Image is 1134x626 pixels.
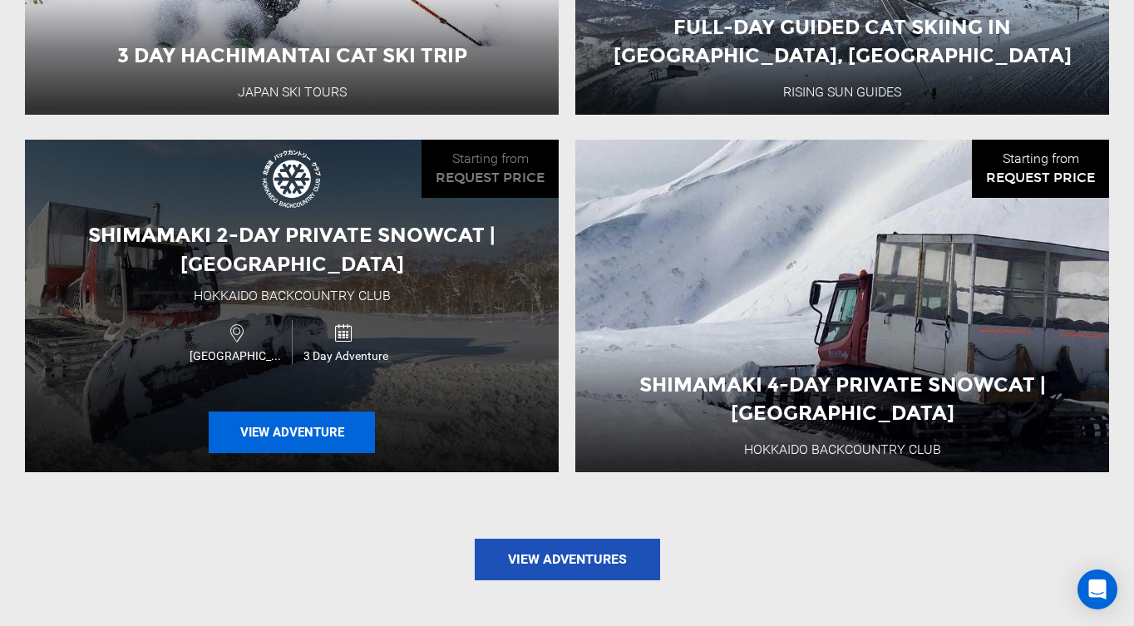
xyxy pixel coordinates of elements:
[194,287,391,306] div: Hokkaido Backcountry Club
[185,348,292,364] span: [GEOGRAPHIC_DATA]
[88,223,496,275] span: Shimamaki 2-Day Private Snowcat | [GEOGRAPHIC_DATA]
[475,539,660,580] a: View Adventures
[1077,569,1117,609] div: Open Intercom Messenger
[293,348,398,364] span: 3 Day Adventure
[209,412,375,453] button: View Adventure
[259,146,325,213] img: images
